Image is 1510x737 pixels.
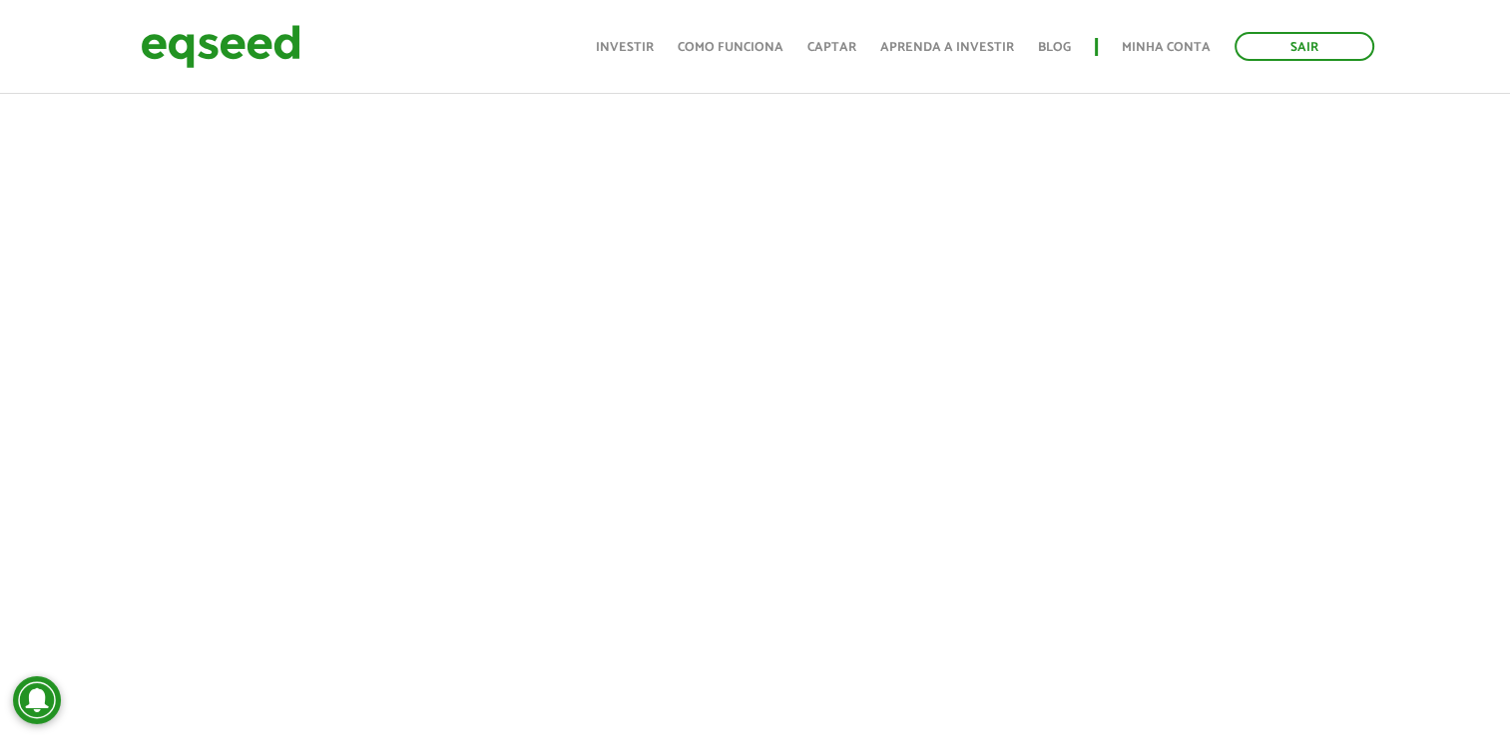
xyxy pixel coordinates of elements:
a: Aprenda a investir [880,41,1014,54]
a: Sair [1235,32,1374,61]
a: Blog [1038,41,1071,54]
a: Minha conta [1122,41,1211,54]
a: Captar [807,41,856,54]
a: Investir [596,41,654,54]
a: Como funciona [678,41,783,54]
img: EqSeed [141,20,300,73]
